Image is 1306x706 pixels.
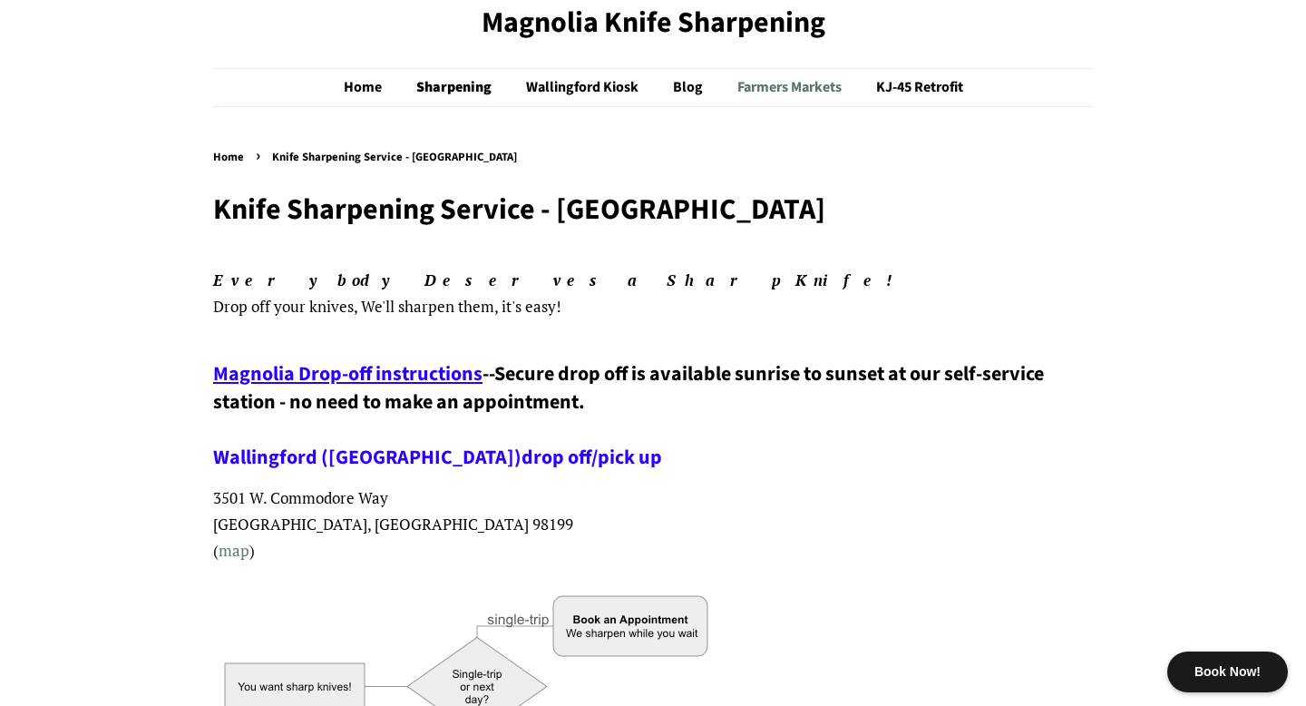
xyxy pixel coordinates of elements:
[482,359,494,388] span: --
[219,540,249,561] a: map
[213,359,482,388] a: Magnolia Drop-off instructions
[213,487,573,561] span: 3501 W. Commodore Way [GEOGRAPHIC_DATA], [GEOGRAPHIC_DATA] 98199 ( )
[256,144,265,167] span: ›
[213,149,249,165] a: Home
[1167,652,1288,692] div: Book Now!
[521,443,662,472] a: drop off/pick up
[213,359,1044,472] span: Secure drop off is available sunrise to sunset at our self-service station - no need to make an a...
[512,69,657,106] a: Wallingford Kiosk
[344,69,400,106] a: Home
[863,69,963,106] a: KJ-45 Retrofit
[213,192,1093,227] h1: Knife Sharpening Service - [GEOGRAPHIC_DATA]
[213,296,354,317] span: Drop off your knives
[213,5,1093,40] a: Magnolia Knife Sharpening
[213,270,908,290] em: Everybody Deserves a Sharp Knife!
[213,148,1093,168] nav: breadcrumbs
[403,69,510,106] a: Sharpening
[213,443,521,472] a: Wallingford ([GEOGRAPHIC_DATA])
[659,69,721,106] a: Blog
[213,268,1093,320] p: , We'll sharpen them, it's easy!
[272,149,521,165] span: Knife Sharpening Service - [GEOGRAPHIC_DATA]
[724,69,860,106] a: Farmers Markets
